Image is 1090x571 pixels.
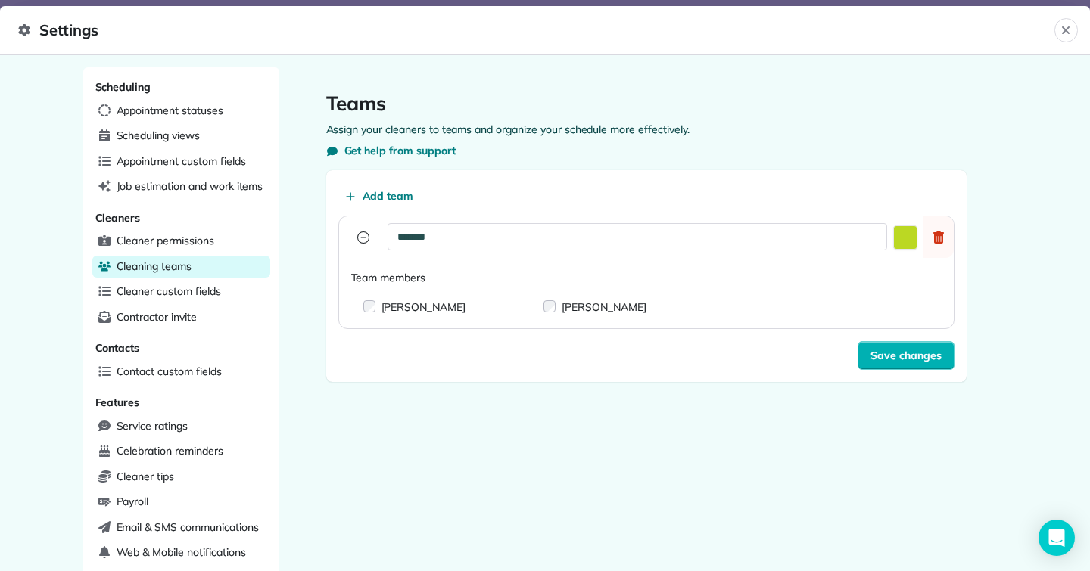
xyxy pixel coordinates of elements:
[117,443,223,458] span: Celebration reminders
[117,284,221,299] span: Cleaner custom fields
[92,517,270,539] a: Email & SMS communications
[344,143,456,158] span: Get help from support
[858,341,955,370] button: Save changes
[92,230,270,253] a: Cleaner permissions
[92,175,270,198] a: Job estimation and work items
[92,256,270,278] a: Cleaning teams
[117,364,222,379] span: Contact custom fields
[117,520,259,535] span: Email & SMS communications
[92,440,270,463] a: Celebration reminders
[92,361,270,383] a: Contact custom fields
[381,299,466,315] label: [PERSON_NAME]
[18,18,1054,42] span: Settings
[117,103,223,118] span: Appointment statuses
[117,309,197,324] span: Contractor invite
[117,233,214,248] span: Cleaner permissions
[117,469,175,484] span: Cleaner tips
[117,418,188,433] span: Service ratings
[92,125,270,147] a: Scheduling views
[92,542,270,564] a: Web & Mobile notifications
[117,259,192,274] span: Cleaning teams
[562,299,646,315] label: [PERSON_NAME]
[92,466,270,489] a: Cleaner tips
[338,182,420,209] button: Add team
[92,306,270,329] a: Contractor invite
[117,128,200,143] span: Scheduling views
[1054,18,1078,42] button: Close
[92,415,270,438] a: Service ratings
[95,341,140,355] span: Contacts
[326,122,967,137] p: Assign your cleaners to teams and organize your schedule more effectively.
[117,178,263,194] span: Job estimation and work items
[117,154,246,169] span: Appointment custom fields
[92,281,270,303] a: Cleaner custom fields
[95,80,151,94] span: Scheduling
[117,545,246,560] span: Web & Mobile notifications
[92,491,270,514] a: Payroll
[326,92,967,116] h1: Teams
[363,188,414,203] span: Add team
[893,225,917,250] button: Activate Color Picker
[1039,520,1075,556] div: Open Intercom Messenger
[870,348,942,363] span: Save changes
[92,151,270,173] a: Appointment custom fields
[95,396,140,409] span: Features
[351,270,954,285] span: Team members
[117,494,149,509] span: Payroll
[95,211,141,225] span: Cleaners
[92,100,270,123] a: Appointment statuses
[326,143,456,158] button: Get help from support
